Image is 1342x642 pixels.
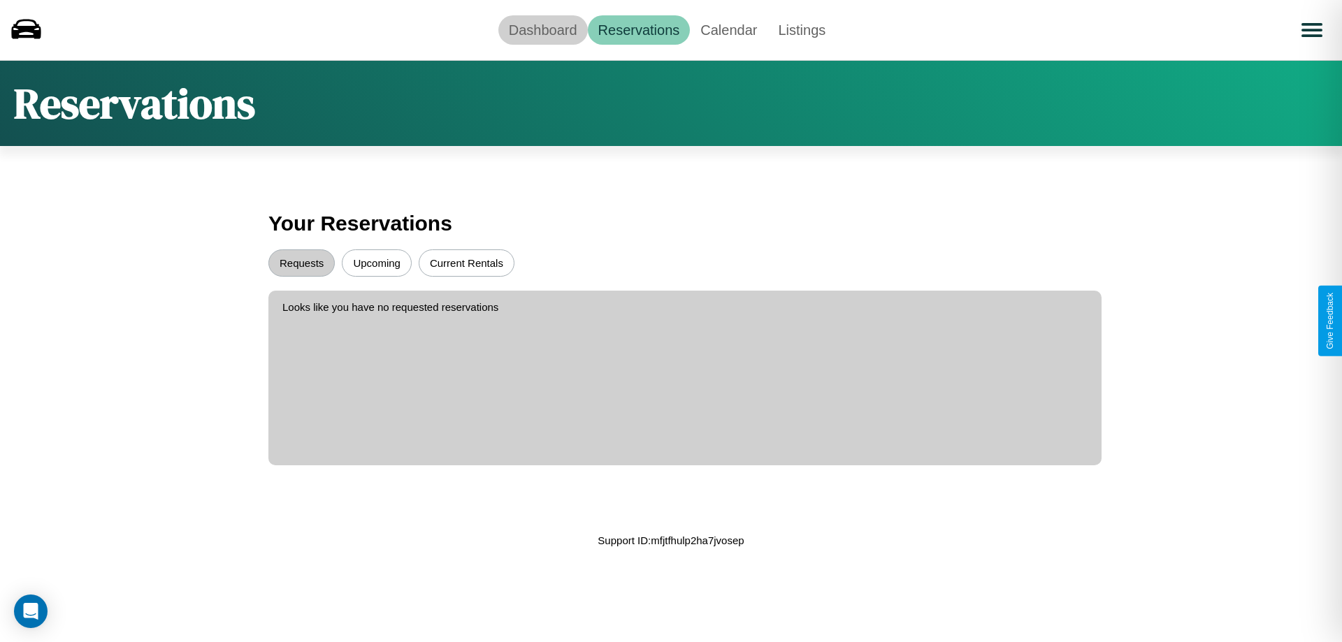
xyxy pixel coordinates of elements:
[268,249,335,277] button: Requests
[14,594,48,628] div: Open Intercom Messenger
[598,531,744,550] p: Support ID: mfjtfhulp2ha7jvosep
[1325,293,1335,349] div: Give Feedback
[14,75,255,132] h1: Reservations
[268,205,1074,242] h3: Your Reservations
[342,249,412,277] button: Upcoming
[1292,10,1332,50] button: Open menu
[282,298,1088,316] p: Looks like you have no requested reservations
[767,15,836,45] a: Listings
[588,15,691,45] a: Reservations
[419,249,514,277] button: Current Rentals
[690,15,767,45] a: Calendar
[498,15,588,45] a: Dashboard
